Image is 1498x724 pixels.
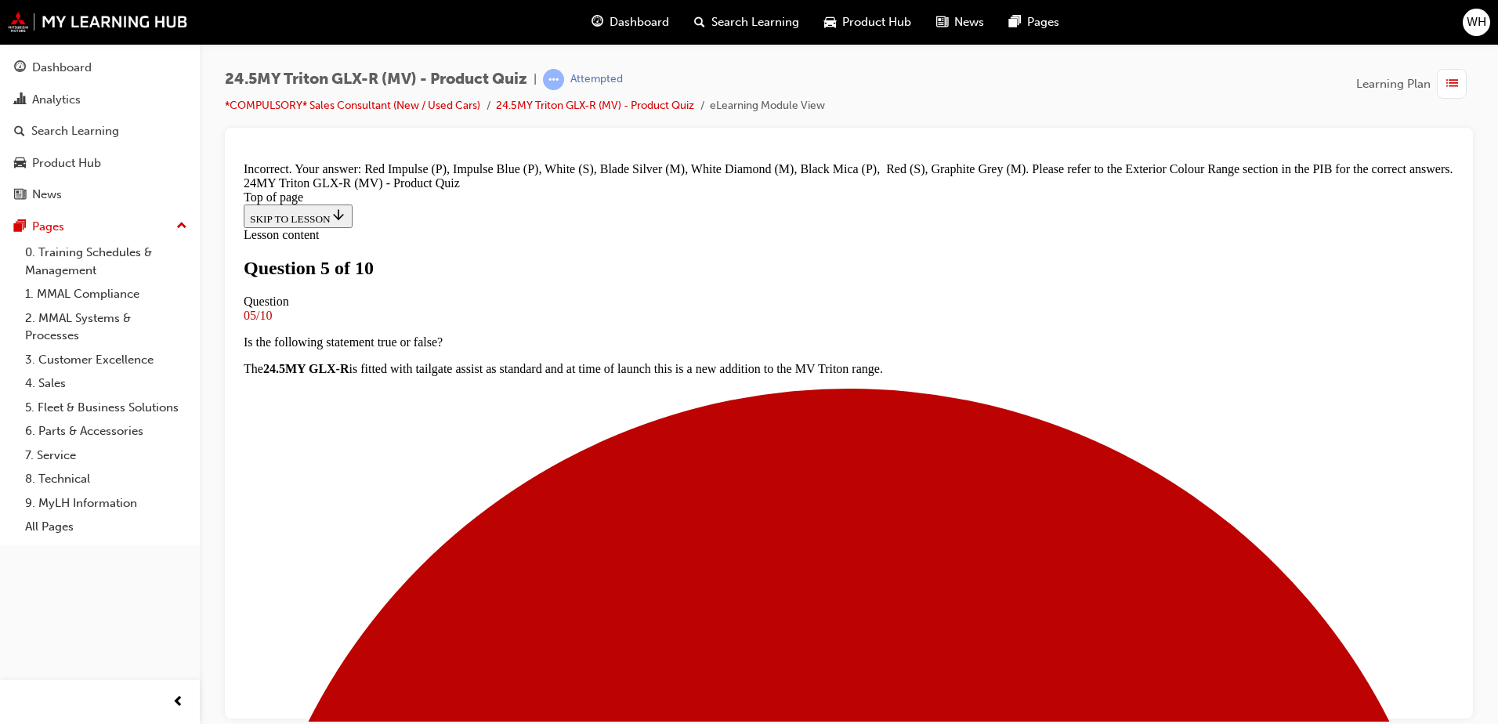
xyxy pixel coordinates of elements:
[6,139,1217,153] div: Question
[610,13,669,31] span: Dashboard
[936,13,948,32] span: news-icon
[1446,74,1458,94] span: list-icon
[6,212,194,241] button: Pages
[32,154,101,172] div: Product Hub
[496,99,694,112] a: 24.5MY Triton GLX-R (MV) - Product Quiz
[6,49,115,72] button: SKIP TO LESSON
[6,6,1217,20] div: Incorrect. Your answer: Red Impulse (P), Impulse Blue (P), White (S), Blade Silver (M), White Dia...
[1356,69,1473,99] button: Learning Plan
[19,282,194,306] a: 1. MMAL Compliance
[842,13,911,31] span: Product Hub
[954,13,984,31] span: News
[710,97,825,115] li: eLearning Module View
[225,71,527,89] span: 24.5MY Triton GLX-R (MV) - Product Quiz
[32,59,92,77] div: Dashboard
[32,186,62,204] div: News
[579,6,682,38] a: guage-iconDashboard
[14,220,26,234] span: pages-icon
[14,125,25,139] span: search-icon
[682,6,812,38] a: search-iconSearch Learning
[19,371,194,396] a: 4. Sales
[19,348,194,372] a: 3. Customer Excellence
[6,153,1217,167] div: 05/10
[14,157,26,171] span: car-icon
[1356,75,1431,93] span: Learning Plan
[19,515,194,539] a: All Pages
[19,306,194,348] a: 2. MMAL Systems & Processes
[6,206,1217,220] p: The is fitted with tailgate assist as standard and at time of launch this is a new addition to th...
[1027,13,1059,31] span: Pages
[31,122,119,140] div: Search Learning
[824,13,836,32] span: car-icon
[534,71,537,89] span: |
[19,443,194,468] a: 7. Service
[19,396,194,420] a: 5. Fleet & Business Solutions
[172,693,184,712] span: prev-icon
[6,85,194,114] a: Analytics
[812,6,924,38] a: car-iconProduct Hub
[6,20,1217,34] div: 24MY Triton GLX-R (MV) - Product Quiz
[1467,13,1486,31] span: WH
[225,99,480,112] a: *COMPULSORY* Sales Consultant (New / Used Cars)
[6,50,194,212] button: DashboardAnalyticsSearch LearningProduct HubNews
[14,61,26,75] span: guage-icon
[6,102,1217,123] h1: Question 5 of 10
[6,72,81,85] span: Lesson content
[6,179,1217,194] p: Is the following statement true or false?
[26,206,112,219] strong: 24.5MY GLX-R
[924,6,997,38] a: news-iconNews
[6,53,194,82] a: Dashboard
[13,57,109,69] span: SKIP TO LESSON
[6,34,1217,49] div: Top of page
[1009,13,1021,32] span: pages-icon
[6,180,194,209] a: News
[19,491,194,516] a: 9. MyLH Information
[19,241,194,282] a: 0. Training Schedules & Management
[1463,9,1490,36] button: WH
[997,6,1072,38] a: pages-iconPages
[694,13,705,32] span: search-icon
[8,12,188,32] img: mmal
[14,93,26,107] span: chart-icon
[32,91,81,109] div: Analytics
[592,13,603,32] span: guage-icon
[711,13,799,31] span: Search Learning
[6,149,194,178] a: Product Hub
[570,72,623,87] div: Attempted
[32,218,64,236] div: Pages
[176,216,187,237] span: up-icon
[19,419,194,443] a: 6. Parts & Accessories
[14,188,26,202] span: news-icon
[6,117,194,146] a: Search Learning
[543,69,564,90] span: learningRecordVerb_ATTEMPT-icon
[19,467,194,491] a: 8. Technical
